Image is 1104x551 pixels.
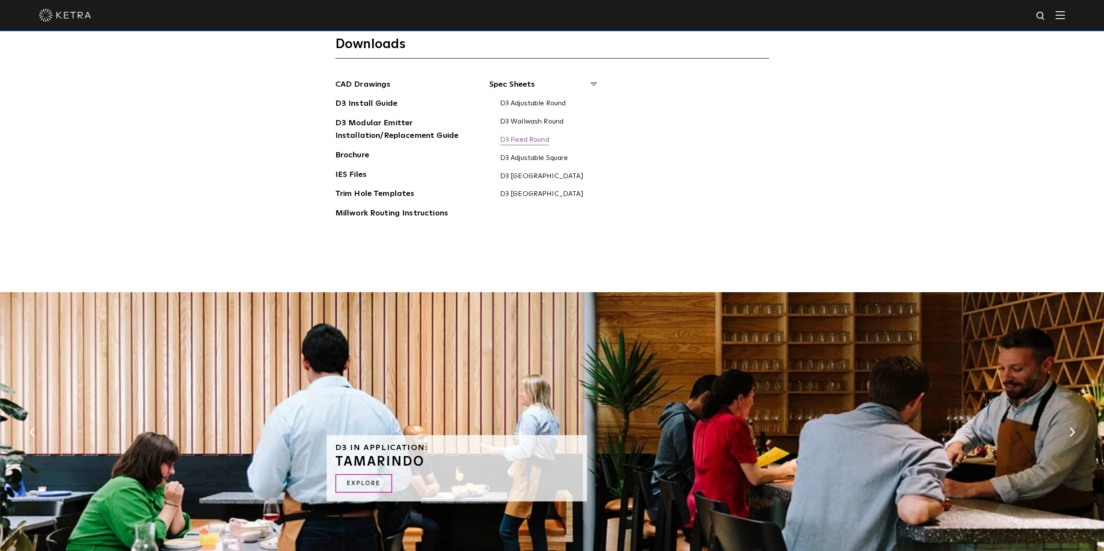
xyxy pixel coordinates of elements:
img: search icon [1035,11,1046,22]
a: D3 Fixed Round [500,136,549,145]
a: D3 [GEOGRAPHIC_DATA] [500,172,583,182]
img: Hamburger%20Nav.svg [1055,11,1065,19]
button: Previous [28,426,36,437]
a: D3 Install Guide [335,98,397,111]
img: ketra-logo-2019-white [39,9,91,22]
a: IES Files [335,169,367,183]
a: D3 [GEOGRAPHIC_DATA] [500,190,583,199]
a: Explore [335,474,392,492]
h3: Downloads [335,36,769,59]
h3: Tamarindo [335,455,578,468]
a: CAD Drawings [335,78,391,92]
span: Spec Sheets [489,78,596,98]
button: Next [1068,426,1076,437]
h6: D3 in application: [335,443,578,451]
a: Trim Hole Templates [335,188,415,202]
a: D3 Adjustable Square [500,154,568,163]
a: D3 Adjustable Round [500,99,566,109]
a: D3 Modular Emitter Installation/Replacement Guide [335,117,465,143]
a: Brochure [335,149,369,163]
a: Millwork Routing Instructions [335,207,448,221]
a: D3 Wallwash Round [500,117,564,127]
